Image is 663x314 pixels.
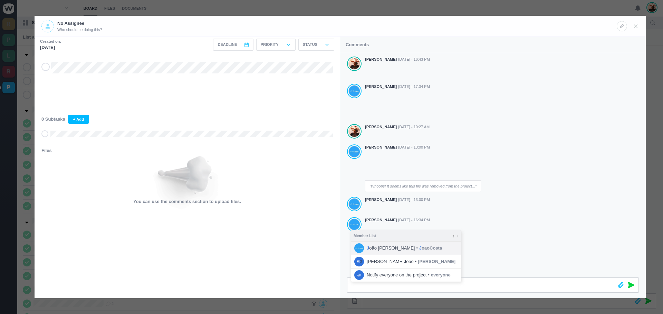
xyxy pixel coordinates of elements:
[416,245,417,251] i: •
[415,259,416,265] i: •
[367,272,426,278] span: Notify everyone on the pro ect
[404,259,406,264] strong: J
[419,272,421,277] strong: j
[261,42,279,48] p: Priority
[354,270,364,280] span: @
[354,257,364,266] span: M
[367,258,414,265] span: [PERSON_NAME] oão
[418,258,455,265] span: [PERSON_NAME]
[40,44,61,51] p: [DATE]
[428,272,429,278] i: •
[431,272,451,278] span: everyone
[367,245,415,252] span: oão [PERSON_NAME]
[419,245,422,251] strong: J
[57,27,102,33] span: Who should be doing this?
[354,243,364,253] img: a80dcdb448ef7251c8e3b570e89cda4ef034be1b.jpg
[346,41,369,48] p: Comments
[40,39,61,44] small: Created on:
[367,245,369,251] strong: J
[453,233,459,239] small: ↑ ↓
[218,42,237,48] span: Deadline
[351,230,461,242] div: Member List
[419,245,442,252] span: oaoCosta
[360,259,362,265] strong: J
[57,20,102,27] p: No Assignee
[303,42,317,48] p: Status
